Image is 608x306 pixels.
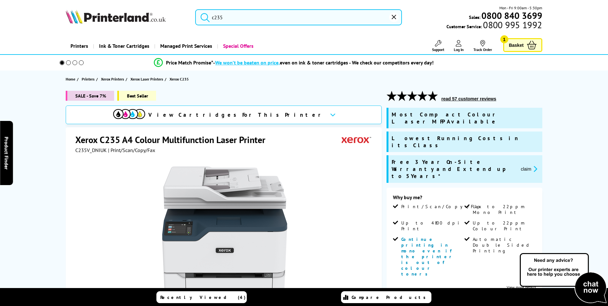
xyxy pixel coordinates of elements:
div: - even on ink & toner cartridges - We check our competitors every day! [213,59,434,66]
img: Xerox C235 [162,166,287,292]
a: Printerland Logo [66,10,187,25]
a: Home [66,76,77,82]
span: Price Match Promise* [166,59,213,66]
span: Compare Products [352,294,429,300]
a: Printers [82,76,96,82]
span: Up to 22ppm Colour Print [473,220,534,232]
span: Automatic Double Sided Printing [473,236,534,254]
span: Log In [454,47,464,52]
a: View more details [507,285,536,290]
a: Compare Products [341,291,431,303]
a: Printers [66,38,93,54]
img: Xerox [342,134,371,146]
span: Xerox C235 [170,76,189,82]
a: Basket 1 [503,38,542,52]
a: Log In [454,40,464,52]
span: Xerox Laser Printers [130,76,163,82]
span: Lowest Running Costs in its Class [392,135,539,149]
span: Basket [509,41,524,49]
a: Ink & Toner Cartridges [93,38,154,54]
span: Ink & Toner Cartridges [99,38,149,54]
span: SALE - Save 7% [66,91,114,101]
span: C235V_DNIUK [75,147,107,153]
a: Managed Print Services [154,38,217,54]
span: Recently Viewed (4) [160,294,246,300]
span: Mon - Fri 9:00am - 5:30pm [499,5,542,11]
h1: Xerox C235 A4 Colour Multifunction Laser Printer [75,134,272,146]
span: Printers [82,76,95,82]
span: Sales: [469,14,480,20]
button: read 57 customer reviews [439,96,498,102]
span: Free 3 Year On-Site Warranty and Extend up to 5 Years* [392,158,516,180]
span: View Cartridges For This Printer [148,111,325,118]
span: Customer Service: [446,22,542,30]
span: 1 [500,35,508,43]
span: | Print/Scan/Copy/Fax [108,147,155,153]
span: We won’t be beaten on price, [215,59,280,66]
b: 0800 840 3699 [481,10,542,21]
span: Up to 22ppm Mono Print [473,204,534,215]
img: Printerland Logo [66,10,166,24]
span: Most Compact Colour Laser MFP Available [392,111,539,125]
a: Xerox Laser Printers [130,76,165,82]
span: Product Finder [3,137,10,170]
li: modal_Promise [51,57,537,68]
span: Continue printing in mono even if the printer is out of colour toners [401,236,455,277]
a: Xerox C235 [170,76,190,82]
span: Support [432,47,444,52]
a: Support [432,40,444,52]
span: Best Seller [117,91,156,101]
span: 0800 995 1992 [482,22,542,28]
span: Up to 4800 dpi Print [401,220,463,232]
span: Print/Scan/Copy/Fax [401,204,484,209]
img: Open Live Chat window [518,252,608,305]
span: Home [66,76,75,82]
a: Special Offers [217,38,258,54]
img: View Cartridges [113,109,145,119]
button: promo-description [519,165,539,173]
a: Recently Viewed (4) [156,291,247,303]
span: Xerox Printers [101,76,124,82]
a: Xerox Printers [101,76,126,82]
a: Track Order [473,40,492,52]
div: Why buy me? [393,194,536,204]
a: 0800 840 3699 [480,13,542,19]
